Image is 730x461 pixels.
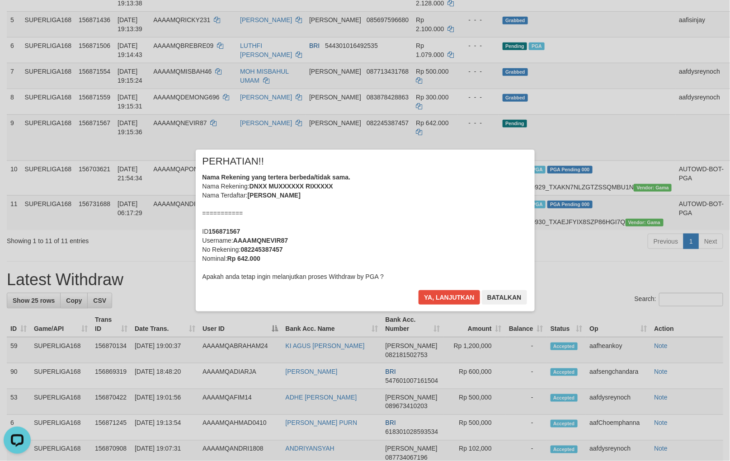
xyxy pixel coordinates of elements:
[233,237,288,244] b: AAAAMQNEVIR87
[240,246,283,253] b: 082245387457
[4,4,31,31] button: Open LiveChat chat widget
[250,183,333,190] b: DNXX MUXXXXXX RIXXXXX
[203,174,351,181] b: Nama Rekening yang tertera berbeda/tidak sama.
[227,255,260,262] b: Rp 642.000
[248,192,301,199] b: [PERSON_NAME]
[203,173,528,281] div: Nama Rekening: Nama Terdaftar: =========== ID Username: No Rekening: Nominal: Apakah anda tetap i...
[203,157,264,166] span: PERHATIAN!!
[419,290,480,305] button: Ya, lanjutkan
[482,290,527,305] button: Batalkan
[209,228,240,235] b: 156871567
